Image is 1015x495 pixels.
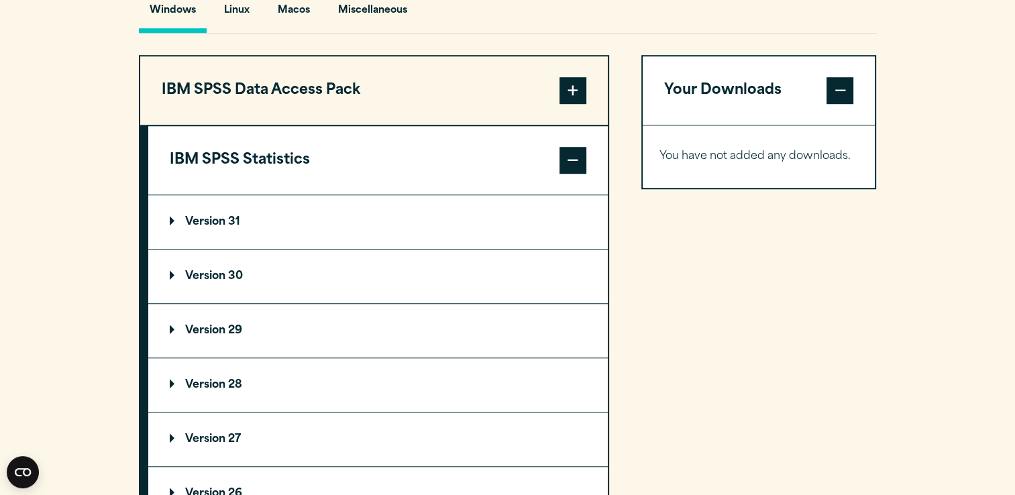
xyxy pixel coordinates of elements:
summary: Version 30 [148,250,608,303]
button: IBM SPSS Data Access Pack [140,56,608,125]
summary: Version 31 [148,195,608,249]
div: Your Downloads [643,125,875,188]
svg: CookieBot Widget Icon [7,456,39,488]
p: Version 31 [170,217,240,227]
p: Version 29 [170,325,242,336]
summary: Version 28 [148,358,608,412]
p: Version 30 [170,271,243,282]
p: You have not added any downloads. [659,147,859,166]
button: IBM SPSS Statistics [148,126,608,195]
div: CookieBot Widget Contents [7,456,39,488]
summary: Version 27 [148,412,608,466]
summary: Version 29 [148,304,608,357]
p: Version 28 [170,380,242,390]
p: Version 27 [170,434,241,445]
button: Open CMP widget [7,456,39,488]
button: Your Downloads [643,56,875,125]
